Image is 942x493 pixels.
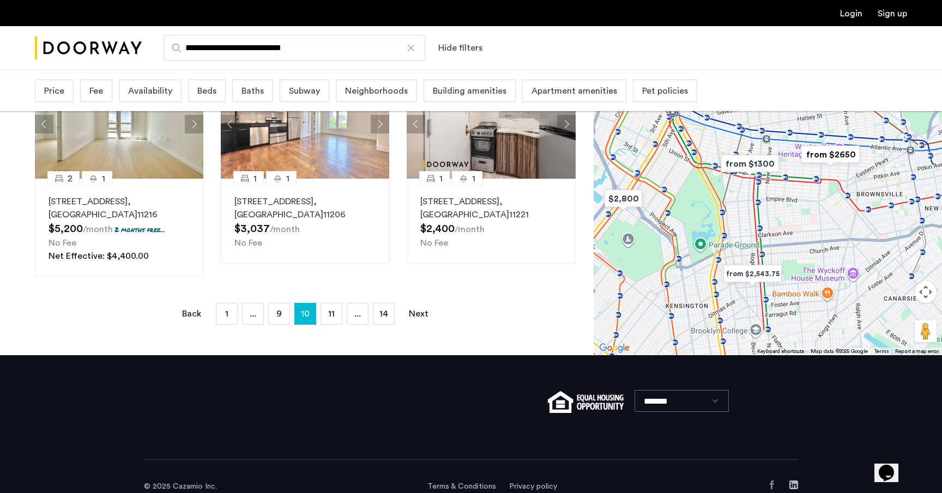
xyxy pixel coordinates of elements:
span: Beds [197,84,216,98]
span: 1 [286,172,289,185]
span: Map data ©2025 Google [811,349,868,354]
button: Drag Pegman onto the map to open Street View [915,320,937,342]
input: Apartment Search [164,35,425,61]
span: Fee [89,84,103,98]
span: ... [250,309,256,318]
span: ... [354,309,361,318]
button: Next apartment [371,115,389,133]
button: Previous apartment [221,115,239,133]
span: $5,200 [49,223,83,234]
sub: /month [83,225,113,234]
div: $2,800 [600,186,647,211]
a: 11[STREET_ADDRESS], [GEOGRAPHIC_DATA]11221No Fee [407,179,575,264]
a: Back [181,303,203,324]
span: $2,400 [420,223,455,234]
span: 11 [328,309,335,318]
button: Show or hide filters [438,41,482,54]
span: 1 [472,172,475,185]
span: No Fee [234,239,262,247]
p: [STREET_ADDRESS] 11206 [234,195,376,221]
button: Previous apartment [35,115,53,133]
span: Pet policies [642,84,688,98]
span: 9 [276,309,282,318]
div: from $1300 [716,151,783,176]
img: 2014_638600133757136141.jpeg [35,70,204,179]
span: Apartment amenities [532,84,617,98]
p: [STREET_ADDRESS] 11216 [49,195,190,221]
a: Report a map error [895,348,939,355]
div: from $2,543.75 [719,261,786,286]
span: No Fee [49,239,76,247]
a: Privacy policy [509,481,557,492]
img: 2016_638590780772390804.jpeg [221,70,390,179]
span: 14 [379,309,388,318]
span: © 2025 Cazamio Inc. [144,483,217,490]
span: 1 [253,172,257,185]
button: Keyboard shortcuts [757,348,804,355]
span: Availability [128,84,172,98]
span: 1 [439,172,443,185]
nav: Pagination [35,303,576,325]
span: Subway [289,84,320,98]
iframe: chat widget [874,449,909,482]
span: 10 [301,305,310,322]
img: logo [35,28,142,69]
span: Building amenities [433,84,506,98]
span: Neighborhoods [345,84,408,98]
a: 21[STREET_ADDRESS], [GEOGRAPHIC_DATA]112162 months free...No FeeNet Effective: $4,400.00 [35,179,203,277]
a: Next [408,303,430,324]
a: Open this area in Google Maps (opens a new window) [596,341,632,355]
span: $3,037 [234,223,270,234]
span: Net Effective: $4,400.00 [49,252,149,260]
button: Map camera controls [915,281,937,303]
button: Next apartment [557,115,576,133]
sub: /month [270,225,300,234]
span: No Fee [420,239,448,247]
sub: /month [455,225,485,234]
span: 1 [102,172,105,185]
span: Price [44,84,64,98]
img: equal-housing.png [548,391,624,413]
a: Terms (opens in new tab) [874,348,889,355]
a: 11[STREET_ADDRESS], [GEOGRAPHIC_DATA]11206No Fee [221,179,389,264]
img: Google [596,341,632,355]
a: LinkedIn [789,480,798,489]
a: Facebook [768,480,776,489]
button: Previous apartment [407,115,425,133]
a: Registration [878,9,907,18]
img: dc6efc1f-24ba-4395-9182-45437e21be9a_638941050434417905.jpeg [407,70,576,179]
a: Login [840,9,862,18]
p: [STREET_ADDRESS] 11221 [420,195,561,221]
span: Baths [241,84,264,98]
p: 2 months free... [114,225,165,234]
span: 2 [68,172,73,185]
select: Language select [635,390,729,412]
a: Cazamio Logo [35,28,142,69]
div: from $2650 [797,142,864,167]
a: Terms and conditions [427,481,496,492]
button: Next apartment [185,115,203,133]
span: 1 [225,309,228,318]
